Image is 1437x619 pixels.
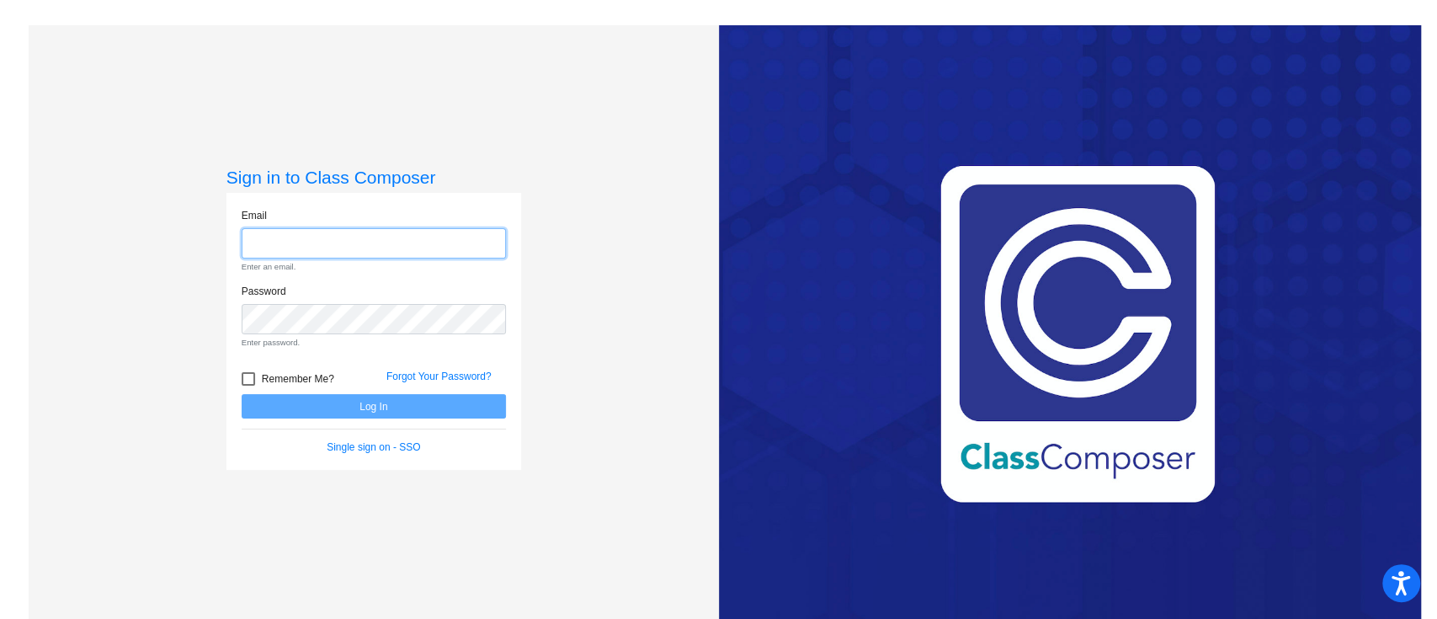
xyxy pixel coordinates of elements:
[242,337,506,349] small: Enter password.
[262,369,334,389] span: Remember Me?
[226,167,521,188] h3: Sign in to Class Composer
[242,261,506,273] small: Enter an email.
[242,284,286,299] label: Password
[242,394,506,419] button: Log In
[327,441,420,453] a: Single sign on - SSO
[242,208,267,223] label: Email
[386,371,492,382] a: Forgot Your Password?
